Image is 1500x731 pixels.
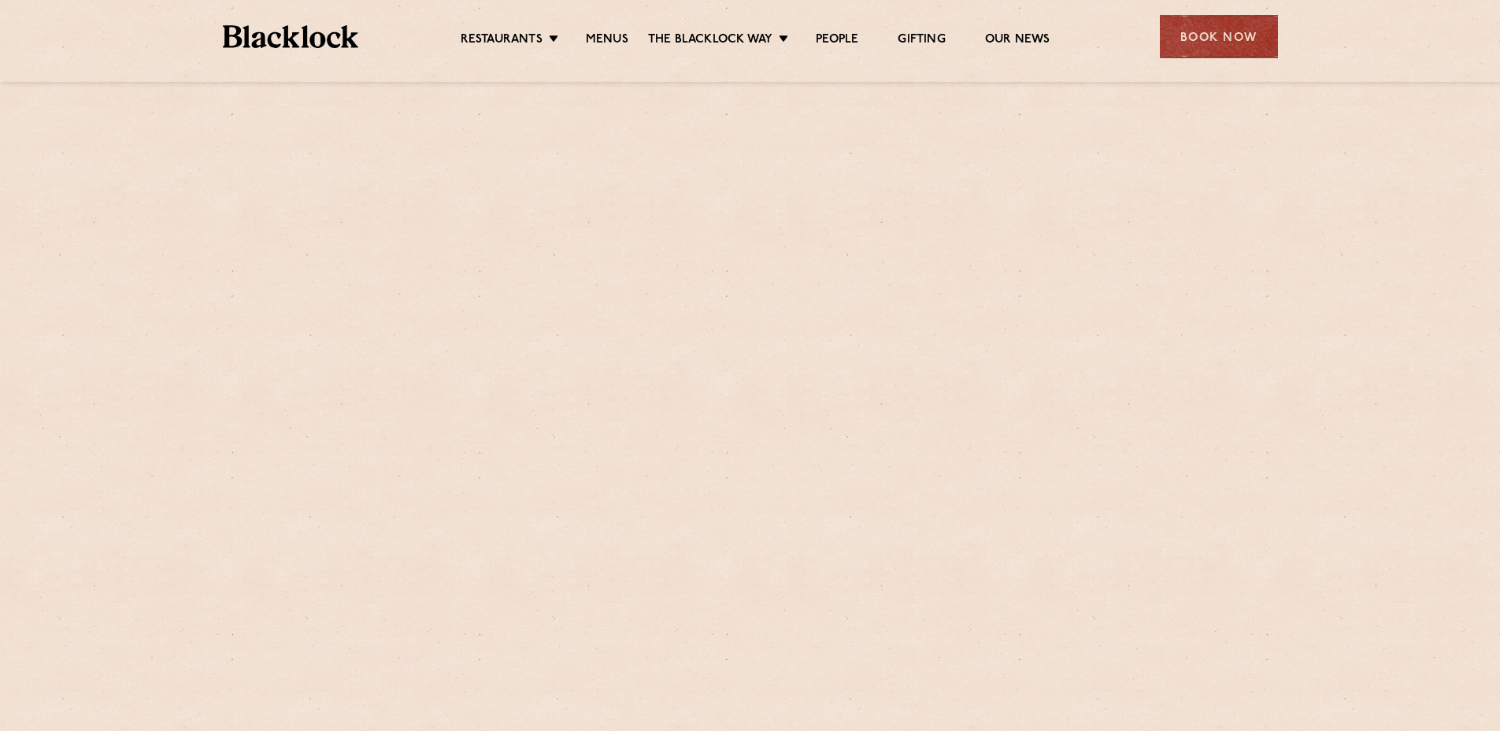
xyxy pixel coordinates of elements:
[985,32,1050,50] a: Our News
[816,32,858,50] a: People
[898,32,945,50] a: Gifting
[586,32,628,50] a: Menus
[648,32,772,50] a: The Blacklock Way
[1160,15,1278,58] div: Book Now
[223,25,359,48] img: BL_Textured_Logo-footer-cropped.svg
[461,32,543,50] a: Restaurants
